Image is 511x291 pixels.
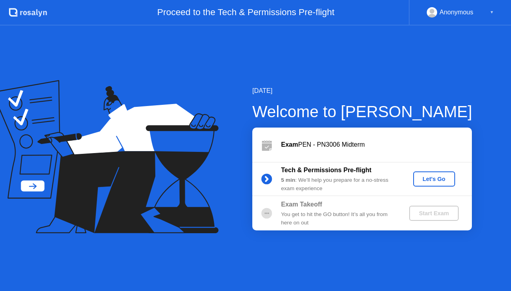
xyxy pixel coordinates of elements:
[281,201,322,208] b: Exam Takeoff
[281,176,396,193] div: : We’ll help you prepare for a no-stress exam experience
[490,7,494,18] div: ▼
[416,176,452,182] div: Let's Go
[412,210,455,216] div: Start Exam
[440,7,473,18] div: Anonymous
[281,167,371,173] b: Tech & Permissions Pre-flight
[281,177,295,183] b: 5 min
[409,206,458,221] button: Start Exam
[281,141,298,148] b: Exam
[252,100,472,124] div: Welcome to [PERSON_NAME]
[281,140,472,149] div: PEN - PN3006 Midterm
[413,171,455,187] button: Let's Go
[281,210,396,227] div: You get to hit the GO button! It’s all you from here on out
[252,86,472,96] div: [DATE]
